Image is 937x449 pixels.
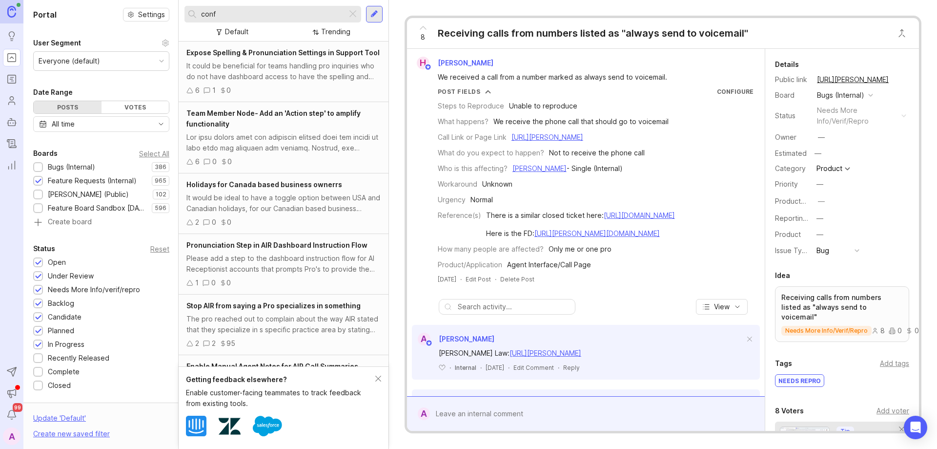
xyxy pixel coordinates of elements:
label: Product [775,230,801,238]
a: Changelog [3,135,20,152]
a: Autopilot [3,113,20,131]
div: Planned [48,325,74,336]
div: — [818,132,825,143]
div: Candidate [48,312,81,322]
div: Tags [775,358,792,369]
div: Open [48,257,66,268]
div: — [816,229,823,240]
div: Only me or one pro [549,244,611,255]
div: Delete Post [500,275,534,283]
input: Search... [201,9,343,20]
div: Bugs (Internal) [48,162,95,172]
div: 6 [195,156,200,167]
img: Zendesk logo [219,415,241,437]
div: · [508,363,509,372]
a: [URL][PERSON_NAME] [814,73,892,86]
svg: toggle icon [153,120,169,128]
div: Needs More Info/verif/repro [48,284,140,295]
div: The pro reached out to complain about the way AIR stated that they specialize in s specific pract... [186,314,381,335]
a: A[PERSON_NAME] [412,333,494,345]
div: — [816,213,823,224]
div: Details [775,59,799,70]
div: 95 [226,338,235,349]
a: H[PERSON_NAME] [411,57,501,69]
p: Tip [840,428,850,435]
span: Stop AIR from saying a Pro specializes in something [186,301,361,310]
a: Reporting [3,156,20,174]
div: Select All [139,151,169,156]
a: Roadmaps [3,70,20,88]
div: Product/Application [438,259,502,270]
a: Team Member Node- Add an 'Action step' to amplify functionalityLor ipsu dolors amet con adipiscin... [179,102,388,173]
span: 99 [13,403,22,412]
div: Here is the FD: [486,228,675,239]
button: Post Fields [438,87,491,96]
div: Date Range [33,86,73,98]
div: — [812,147,824,160]
div: Receiving calls from numbers listed as "always send to voicemail" [438,26,748,40]
div: How many people are affected? [438,244,544,255]
div: Edit Comment [513,363,554,372]
div: Lor ipsu dolors amet con adipiscin elitsed doei tem incidi ut labo etdo mag aliquaen adm veniamq.... [186,132,381,153]
div: 0 [226,85,231,96]
p: 965 [155,177,166,185]
span: Expose Spelling & Pronunciation Settings in Support Tool [186,48,380,57]
div: 8 [872,327,885,334]
a: Expose Spelling & Pronunciation Settings in Support ToolIt could be beneficial for teams handling... [179,42,388,102]
div: 0 [227,217,231,228]
a: Stop AIR from saying a Pro specializes in somethingThe pro reached out to complain about the way ... [179,295,388,355]
div: Complete [48,366,80,377]
a: [URL][PERSON_NAME] [509,349,581,357]
div: 0 [211,278,216,288]
div: Status [775,110,809,121]
div: Who is this affecting? [438,163,508,174]
div: 2 [195,217,199,228]
div: 1 [212,85,216,96]
div: · [449,363,451,372]
div: Agent Interface/Call Page [507,259,591,270]
span: Settings [138,10,165,20]
div: 0 [906,327,919,334]
div: Boards [33,148,58,159]
button: A [3,428,20,445]
a: Enable Manual Agent Notes for AIR Call SummariesCurrently, agents are unable to manually add note... [179,355,388,416]
div: Post Fields [438,87,481,96]
div: 0 [212,217,216,228]
div: Votes [102,101,169,113]
a: Pronunciation Step in AIR Dashboard Instruction FlowPlease add a step to the dashboard instructio... [179,234,388,295]
div: — [816,179,823,190]
div: Board [775,90,809,101]
div: Reset [150,246,169,252]
label: ProductboardID [775,197,827,205]
div: Normal [470,194,493,205]
div: It could be beneficial for teams handling pro inquiries who do not have dashboard access to have ... [186,61,381,82]
a: Settings [123,8,169,21]
div: In Progress [48,339,84,350]
a: [DATE] [438,275,456,283]
label: Priority [775,180,798,188]
div: We received a call from a number marked as always send to voicemail. [438,72,745,83]
img: Canny Home [7,6,16,17]
div: - Single (Internal) [512,163,623,174]
div: 0 [889,327,902,334]
div: Bugs (Internal) [817,90,864,101]
div: Open Intercom Messenger [904,416,927,439]
div: There is a similar closed ticket here: [486,210,675,221]
div: Edit Post [466,275,491,283]
div: · [558,363,559,372]
div: Category [775,163,809,174]
span: Team Member Node- Add an 'Action step' to amplify functionality [186,109,361,128]
img: Intercom logo [186,416,206,436]
button: Send to Autopilot [3,363,20,381]
div: Backlog [48,298,74,309]
div: · [460,275,462,283]
div: A [418,333,430,345]
div: Please add a step to the dashboard instruction flow for AI Receptionist accounts that prompts Pro... [186,253,381,275]
div: Status [33,243,55,255]
div: Add tags [880,358,909,369]
a: Configure [717,88,754,95]
div: Internal [455,363,476,372]
div: Getting feedback elsewhere? [186,374,375,385]
div: Unknown [482,179,512,190]
div: Unable to reproduce [509,101,577,111]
